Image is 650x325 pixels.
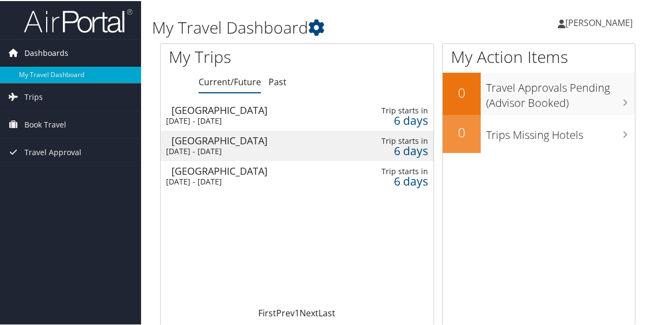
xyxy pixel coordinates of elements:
a: [PERSON_NAME] [558,5,643,38]
span: [PERSON_NAME] [565,16,633,28]
a: 1 [295,306,299,318]
a: Last [318,306,335,318]
span: Dashboards [24,39,68,66]
div: [GEOGRAPHIC_DATA] [171,165,333,175]
a: 0Trips Missing Hotels [443,114,635,152]
h2: 0 [443,82,481,101]
span: Trips [24,82,43,110]
div: Trip starts in [366,165,428,175]
div: 6 days [366,114,428,124]
h1: My Trips [169,44,311,67]
span: Travel Approval [24,138,81,165]
a: Next [299,306,318,318]
h3: Trips Missing Hotels [486,121,635,142]
div: 6 days [366,175,428,185]
div: [DATE] - [DATE] [166,176,328,186]
div: [DATE] - [DATE] [166,145,328,155]
div: Trip starts in [366,135,428,145]
img: airportal-logo.png [24,7,132,33]
a: Prev [276,306,295,318]
a: Current/Future [199,75,261,87]
a: 0Travel Approvals Pending (Advisor Booked) [443,72,635,113]
div: Trip starts in [366,105,428,114]
div: 6 days [366,145,428,155]
a: First [258,306,276,318]
div: [DATE] - [DATE] [166,115,328,125]
a: Past [269,75,286,87]
h1: My Travel Dashboard [152,15,480,38]
h3: Travel Approvals Pending (Advisor Booked) [486,74,635,110]
div: [GEOGRAPHIC_DATA] [171,135,333,144]
h2: 0 [443,122,481,141]
span: Book Travel [24,110,66,137]
h1: My Action Items [443,44,635,67]
div: [GEOGRAPHIC_DATA] [171,104,333,114]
